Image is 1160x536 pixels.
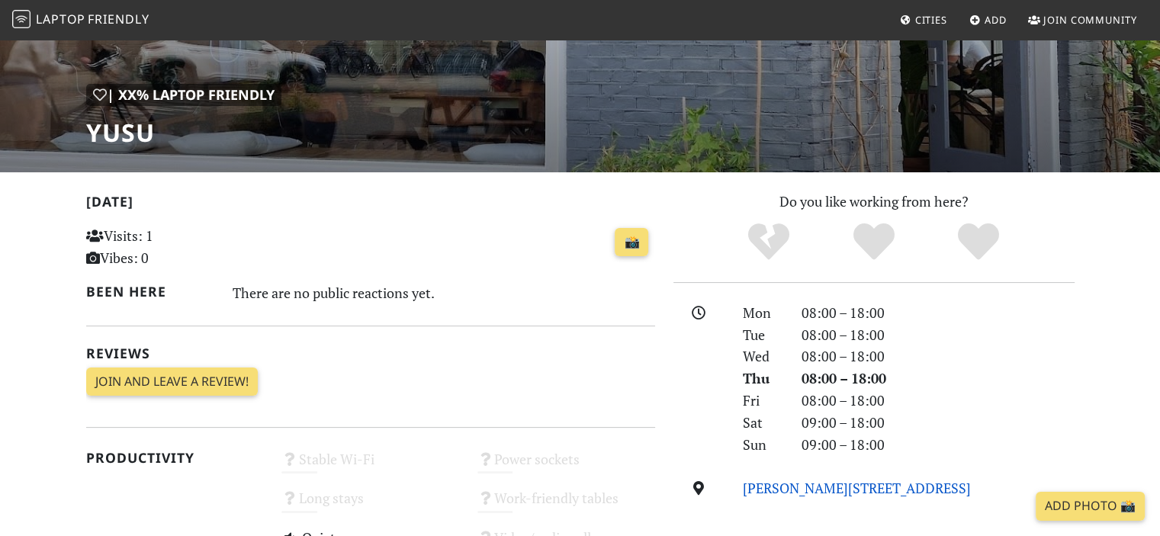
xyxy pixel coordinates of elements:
span: Cities [915,13,947,27]
a: Cities [894,6,953,34]
a: 📸 [615,228,648,257]
div: There are no public reactions yet. [233,281,655,305]
div: Fri [734,390,792,412]
div: Long stays [272,486,468,525]
div: 08:00 – 18:00 [792,345,1084,367]
div: Thu [734,367,792,390]
a: Add Photo 📸 [1036,492,1145,521]
p: Do you like working from here? [673,191,1075,213]
a: Join and leave a review! [86,367,258,396]
div: Definitely! [926,221,1031,263]
p: Visits: 1 Vibes: 0 [86,225,264,269]
a: [PERSON_NAME][STREET_ADDRESS] [743,479,971,497]
span: Add [985,13,1007,27]
h2: Reviews [86,345,655,361]
span: Friendly [88,11,149,27]
div: Wed [734,345,792,367]
a: LaptopFriendly LaptopFriendly [12,7,149,34]
div: Power sockets [468,447,664,486]
h2: [DATE] [86,194,655,216]
span: Laptop [36,11,85,27]
div: 09:00 – 18:00 [792,412,1084,434]
div: Stable Wi-Fi [272,447,468,486]
h2: Been here [86,284,215,300]
div: Tue [734,324,792,346]
div: No [716,221,821,263]
div: Sat [734,412,792,434]
div: Mon [734,302,792,324]
div: | XX% Laptop Friendly [86,84,281,106]
div: 08:00 – 18:00 [792,390,1084,412]
h2: Productivity [86,450,264,466]
h1: YUSU [86,118,281,147]
div: 08:00 – 18:00 [792,302,1084,324]
div: Work-friendly tables [468,486,664,525]
span: Join Community [1043,13,1137,27]
div: 08:00 – 18:00 [792,324,1084,346]
a: Add [963,6,1013,34]
div: Sun [734,434,792,456]
div: Yes [821,221,927,263]
div: 09:00 – 18:00 [792,434,1084,456]
div: 08:00 – 18:00 [792,367,1084,390]
a: Join Community [1022,6,1143,34]
img: LaptopFriendly [12,10,31,28]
